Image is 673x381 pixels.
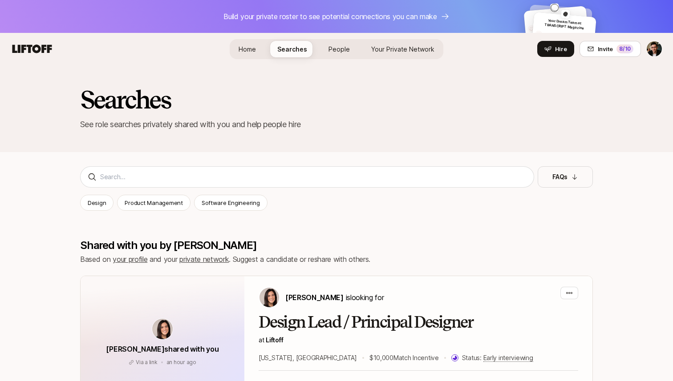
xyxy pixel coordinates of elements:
[259,313,578,331] h2: Design Lead / Principal Designer
[598,44,613,53] span: Invite
[80,118,593,131] p: See role searches privately shared with you and help people hire
[259,335,578,345] p: at
[80,239,593,252] p: Shared with you by [PERSON_NAME]
[223,11,437,22] p: Build your private roster to see potential connections you can make
[88,198,106,207] p: Design
[462,353,533,363] p: Status:
[616,44,633,53] div: 8 /10
[369,353,439,363] p: $10,000 Match Incentive
[202,198,260,207] p: Software Engineering
[371,45,434,53] span: Your Private Network
[285,292,384,303] p: is looking for
[136,358,158,366] p: Via a link
[285,293,344,302] span: [PERSON_NAME]
[538,166,593,188] button: FAQs
[239,45,256,53] span: Home
[535,30,543,38] img: default-avatar.svg
[179,255,229,264] a: private network
[328,45,350,53] span: People
[259,353,357,363] p: [US_STATE], [GEOGRAPHIC_DATA]
[80,86,170,113] h2: Searches
[166,359,196,365] span: October 15, 2025 4:14pm
[537,41,574,57] button: Hire
[646,41,662,57] button: Daniël van der Winden
[550,3,559,12] img: 1770af9a_a784_472e_8701_914be908a2a9.jpg
[270,41,314,57] a: Searches
[527,24,535,32] img: default-avatar.svg
[647,41,662,56] img: Daniël van der Winden
[125,198,182,207] p: Product Management
[483,354,533,362] span: Early interviewing
[231,41,263,57] a: Home
[259,288,279,307] img: Eleanor Morgan
[555,44,567,53] span: Hire
[364,41,442,57] a: Your Private Network
[580,41,641,57] button: Invite8/10
[80,253,370,265] p: Based on and your . Suggest a candidate or reshare with others.
[152,319,173,339] img: avatar-url
[544,18,584,30] span: Your Dream Team at TRANSCRIPT Magazine
[277,45,307,53] span: Searches
[321,41,357,57] a: People
[106,345,219,353] span: [PERSON_NAME] shared with you
[266,336,283,344] a: Liftoff
[113,255,147,264] a: your profile
[560,9,570,19] img: 2c88aff8_1e1b_4218_9f38_bdbac471031e.jpg
[552,172,568,182] p: FAQs
[100,172,527,182] input: Search...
